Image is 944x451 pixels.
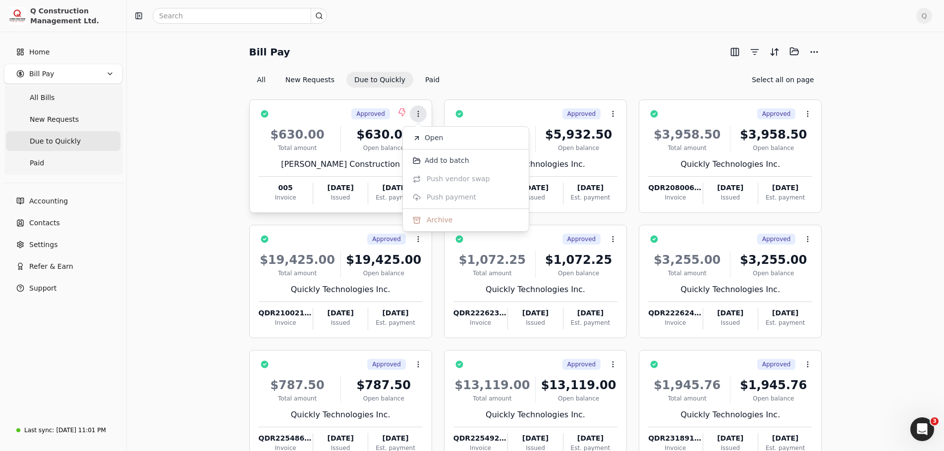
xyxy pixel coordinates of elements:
[734,376,812,394] div: $1,945.76
[540,126,617,144] div: $5,932.50
[368,183,422,193] div: [DATE]
[417,72,447,88] button: Paid
[345,376,423,394] div: $787.50
[648,376,726,394] div: $1,945.76
[648,394,726,403] div: Total amount
[453,433,507,444] div: QDR225492-014
[563,308,617,318] div: [DATE]
[703,308,758,318] div: [DATE]
[427,192,476,202] span: Push payment
[29,218,60,228] span: Contacts
[278,72,342,88] button: New Requests
[153,8,327,24] input: Search
[762,235,791,244] span: Approved
[29,240,57,250] span: Settings
[427,215,452,225] span: Archive
[910,417,934,441] iframe: Intercom live chat
[4,64,122,84] button: Bill Pay
[453,376,531,394] div: $13,119.00
[259,308,313,318] div: QDR210021-0539
[648,251,726,269] div: $3,255.00
[758,183,812,193] div: [DATE]
[313,318,368,327] div: Issued
[762,360,791,369] span: Approved
[703,193,758,202] div: Issued
[30,158,44,168] span: Paid
[259,433,313,444] div: QDR225486-002
[4,278,122,298] button: Support
[4,421,122,439] a: Last sync:[DATE] 11:01 PM
[259,409,423,421] div: Quickly Technologies Inc.
[648,409,812,421] div: Quickly Technologies Inc.
[648,318,702,327] div: Invoice
[249,44,290,60] h2: Bill Pay
[259,318,313,327] div: Invoice
[29,69,54,79] span: Bill Pay
[734,144,812,152] div: Open balance
[345,394,423,403] div: Open balance
[427,174,490,184] span: Push vendor swap
[372,235,401,244] span: Approved
[259,251,336,269] div: $19,425.00
[453,394,531,403] div: Total amount
[6,109,120,129] a: New Requests
[425,155,469,166] span: Add to batch
[345,269,423,278] div: Open balance
[4,213,122,233] a: Contacts
[540,376,617,394] div: $13,119.00
[356,109,385,118] span: Approved
[30,114,79,125] span: New Requests
[368,433,422,444] div: [DATE]
[425,133,443,143] span: Open
[313,183,368,193] div: [DATE]
[648,183,702,193] div: QDR208006-1329
[540,251,617,269] div: $1,072.25
[30,6,118,26] div: Q Construction Management Ltd.
[259,376,336,394] div: $787.50
[24,426,54,435] div: Last sync:
[734,251,812,269] div: $3,255.00
[259,284,423,296] div: Quickly Technologies Inc.
[767,44,782,60] button: Sort
[29,261,73,272] span: Refer & Earn
[453,158,617,170] div: Quickly Technologies Inc.
[259,183,313,193] div: 005
[703,318,758,327] div: Issued
[508,193,562,202] div: Issued
[540,394,617,403] div: Open balance
[259,126,336,144] div: $630.00
[453,126,531,144] div: $5,932.50
[744,72,822,88] button: Select all on page
[29,196,68,206] span: Accounting
[806,44,822,60] button: More
[313,308,368,318] div: [DATE]
[734,126,812,144] div: $3,958.50
[453,409,617,421] div: Quickly Technologies Inc.
[345,126,423,144] div: $630.00
[453,269,531,278] div: Total amount
[6,153,120,173] a: Paid
[758,308,812,318] div: [DATE]
[648,269,726,278] div: Total amount
[29,47,50,57] span: Home
[345,144,423,152] div: Open balance
[786,44,802,59] button: Batch (0)
[703,183,758,193] div: [DATE]
[758,318,812,327] div: Est. payment
[30,93,55,103] span: All Bills
[916,8,932,24] button: Q
[703,433,758,444] div: [DATE]
[758,193,812,202] div: Est. payment
[249,72,274,88] button: All
[453,251,531,269] div: $1,072.25
[259,144,336,152] div: Total amount
[8,7,26,25] img: 3171ca1f-602b-4dfe-91f0-0ace091e1481.jpeg
[346,72,413,88] button: Due to Quickly
[4,256,122,276] button: Refer & Earn
[648,433,702,444] div: QDR231891-1348
[368,193,422,202] div: Est. payment
[567,360,596,369] span: Approved
[313,433,368,444] div: [DATE]
[56,426,106,435] div: [DATE] 11:01 PM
